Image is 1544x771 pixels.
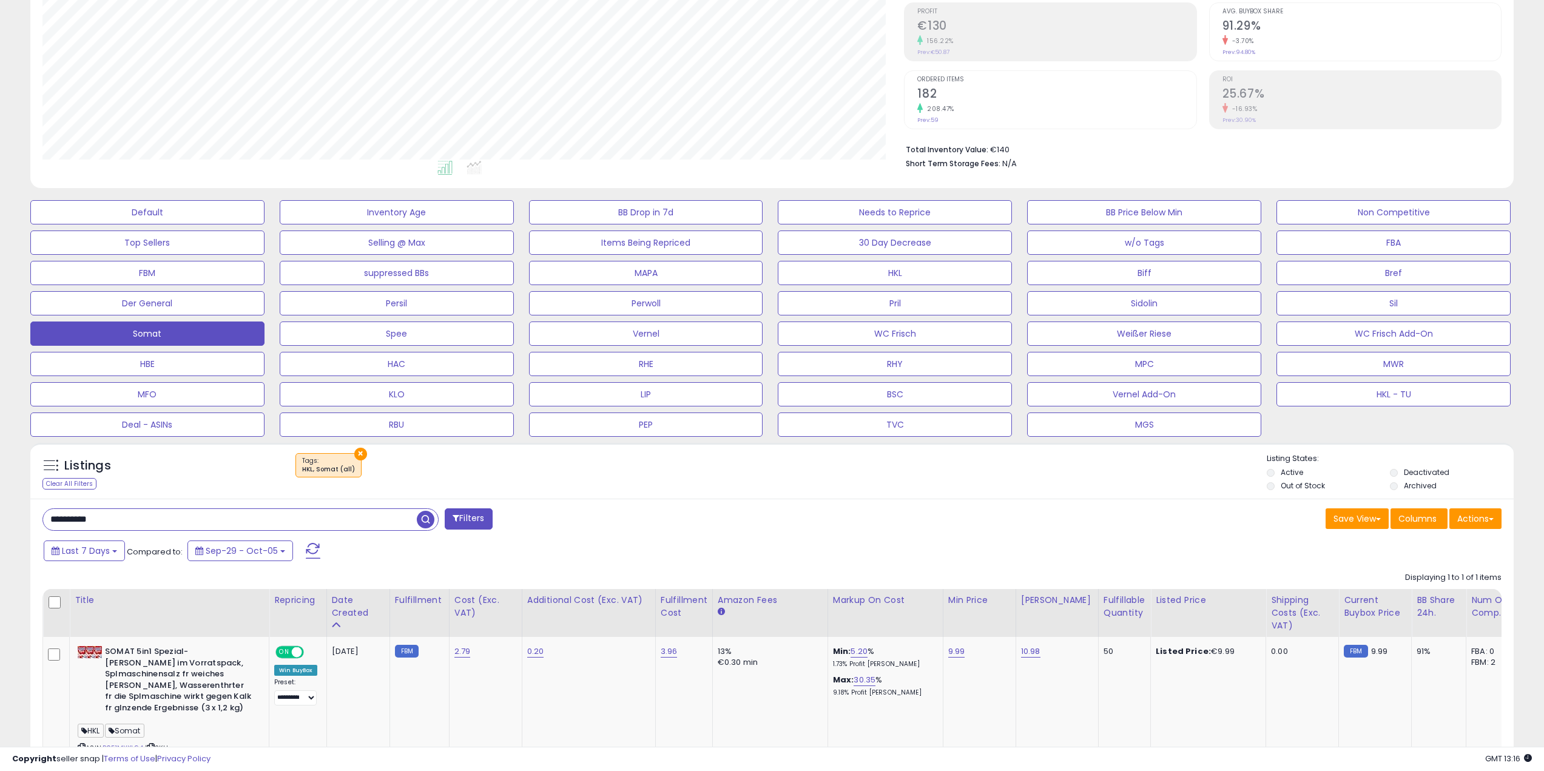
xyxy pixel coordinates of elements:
[1471,646,1511,657] div: FBA: 0
[1267,453,1514,465] p: Listing States:
[187,540,293,561] button: Sep-29 - Oct-05
[1417,646,1457,657] div: 91%
[906,158,1000,169] b: Short Term Storage Fees:
[661,645,678,658] a: 3.96
[30,231,265,255] button: Top Sellers
[718,594,823,607] div: Amazon Fees
[778,261,1012,285] button: HKL
[1027,291,1261,315] button: Sidolin
[778,231,1012,255] button: 30 Day Decrease
[529,200,763,224] button: BB Drop in 7d
[1344,645,1367,658] small: FBM
[78,646,102,658] img: 51oUdNznf1L._SL40_.jpg
[12,753,211,765] div: seller snap | |
[778,352,1012,376] button: RHY
[1027,200,1261,224] button: BB Price Below Min
[833,646,934,668] div: %
[778,382,1012,406] button: BSC
[1222,87,1501,103] h2: 25.67%
[1281,467,1303,477] label: Active
[529,322,763,346] button: Vernel
[1471,657,1511,668] div: FBM: 2
[30,261,265,285] button: FBM
[274,665,317,676] div: Win BuyBox
[206,545,278,557] span: Sep-29 - Oct-05
[1222,116,1256,124] small: Prev: 30.90%
[527,645,544,658] a: 0.20
[1156,594,1261,607] div: Listed Price
[12,753,56,764] strong: Copyright
[948,594,1011,607] div: Min Price
[105,724,144,738] span: Somat
[274,594,322,607] div: Repricing
[44,540,125,561] button: Last 7 Days
[1027,352,1261,376] button: MPC
[1276,352,1511,376] button: MWR
[454,645,471,658] a: 2.79
[30,200,265,224] button: Default
[354,448,367,460] button: ×
[1027,382,1261,406] button: Vernel Add-On
[105,646,252,716] b: SOMAT 5in1 Spezial-[PERSON_NAME] im Vorratspack, Splmaschinensalz fr weiches [PERSON_NAME], Wasse...
[1326,508,1389,529] button: Save View
[1222,8,1501,15] span: Avg. Buybox Share
[1281,480,1325,491] label: Out of Stock
[906,141,1492,156] li: €140
[1417,594,1461,619] div: BB Share 24h.
[833,594,938,607] div: Markup on Cost
[332,594,385,619] div: Date Created
[661,594,707,619] div: Fulfillment Cost
[1404,480,1437,491] label: Archived
[1104,646,1141,657] div: 50
[778,291,1012,315] button: Pril
[778,412,1012,437] button: TVC
[1002,158,1017,169] span: N/A
[529,382,763,406] button: LIP
[78,724,104,738] span: HKL
[62,545,110,557] span: Last 7 Days
[1021,645,1040,658] a: 10.98
[1404,467,1449,477] label: Deactivated
[280,382,514,406] button: KLO
[854,674,875,686] a: 30.35
[1471,594,1515,619] div: Num of Comp.
[1276,382,1511,406] button: HKL - TU
[1027,231,1261,255] button: w/o Tags
[529,291,763,315] button: Perwoll
[280,231,514,255] button: Selling @ Max
[1027,412,1261,437] button: MGS
[30,382,265,406] button: MFO
[1021,594,1093,607] div: [PERSON_NAME]
[833,689,934,697] p: 9.18% Profit [PERSON_NAME]
[923,104,954,113] small: 208.47%
[778,322,1012,346] button: WC Frisch
[30,291,265,315] button: Der General
[1276,291,1511,315] button: Sil
[30,322,265,346] button: Somat
[718,607,725,618] small: Amazon Fees.
[454,594,517,619] div: Cost (Exc. VAT)
[1104,594,1145,619] div: Fulfillable Quantity
[833,645,851,657] b: Min:
[529,352,763,376] button: RHE
[75,594,264,607] div: Title
[1222,49,1255,56] small: Prev: 94.80%
[778,200,1012,224] button: Needs to Reprice
[917,116,939,124] small: Prev: 59
[1222,19,1501,35] h2: 91.29%
[917,19,1196,35] h2: €130
[1271,646,1329,657] div: 0.00
[948,645,965,658] a: 9.99
[1405,572,1502,584] div: Displaying 1 to 1 of 1 items
[833,675,934,697] div: %
[1391,508,1448,529] button: Columns
[1371,645,1388,657] span: 9.99
[42,478,96,490] div: Clear All Filters
[1276,261,1511,285] button: Bref
[529,261,763,285] button: MAPA
[833,674,854,685] b: Max:
[1228,104,1258,113] small: -16.93%
[395,645,419,658] small: FBM
[529,231,763,255] button: Items Being Repriced
[917,76,1196,83] span: Ordered Items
